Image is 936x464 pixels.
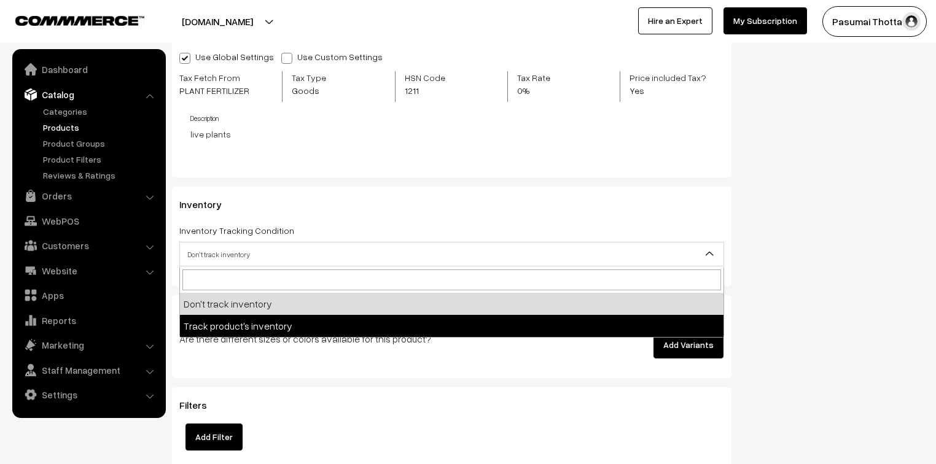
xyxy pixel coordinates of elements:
[185,423,243,450] button: Add Filter
[15,309,162,331] a: Reports
[190,128,724,141] p: live plants
[179,224,294,237] label: Inventory Tracking Condition
[822,6,927,37] button: Pasumai Thotta…
[653,331,723,358] button: Add Variants
[15,12,123,27] a: COMMMERCE
[40,137,162,150] a: Product Groups
[15,16,144,25] img: COMMMERCE
[179,50,274,63] label: Use Global Settings
[15,284,162,306] a: Apps
[15,83,162,106] a: Catalog
[517,84,563,97] span: 0%
[15,234,162,257] a: Customers
[281,50,389,63] label: Use Custom Settings
[139,6,296,37] button: [DOMAIN_NAME]
[180,293,723,315] li: Don't track inventory
[179,399,222,411] span: Filters
[15,58,162,80] a: Dashboard
[15,334,162,356] a: Marketing
[723,7,807,34] a: My Subscription
[179,71,273,97] label: Tax Fetch From
[630,71,721,97] label: Price included Tax?
[630,84,721,97] span: Yes
[179,198,236,211] span: Inventory
[190,114,724,122] h4: Description
[902,12,921,31] img: user
[180,315,723,337] li: Track product's inventory
[517,71,563,97] label: Tax Rate
[40,153,162,166] a: Product Filters
[15,185,162,207] a: Orders
[405,84,459,97] span: 1211
[40,121,162,134] a: Products
[15,210,162,232] a: WebPOS
[405,71,459,97] label: HSN Code
[180,244,723,265] span: Don't track inventory
[292,71,354,97] label: Tax Type
[179,84,273,97] span: PLANT FERTILIZER
[15,260,162,282] a: Website
[179,242,724,266] span: Don't track inventory
[15,384,162,406] a: Settings
[15,359,162,381] a: Staff Management
[40,105,162,118] a: Categories
[40,169,162,182] a: Reviews & Ratings
[292,84,354,97] span: Goods
[638,7,712,34] a: Hire an Expert
[179,331,536,346] p: Are there different sizes or colors available for this product?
